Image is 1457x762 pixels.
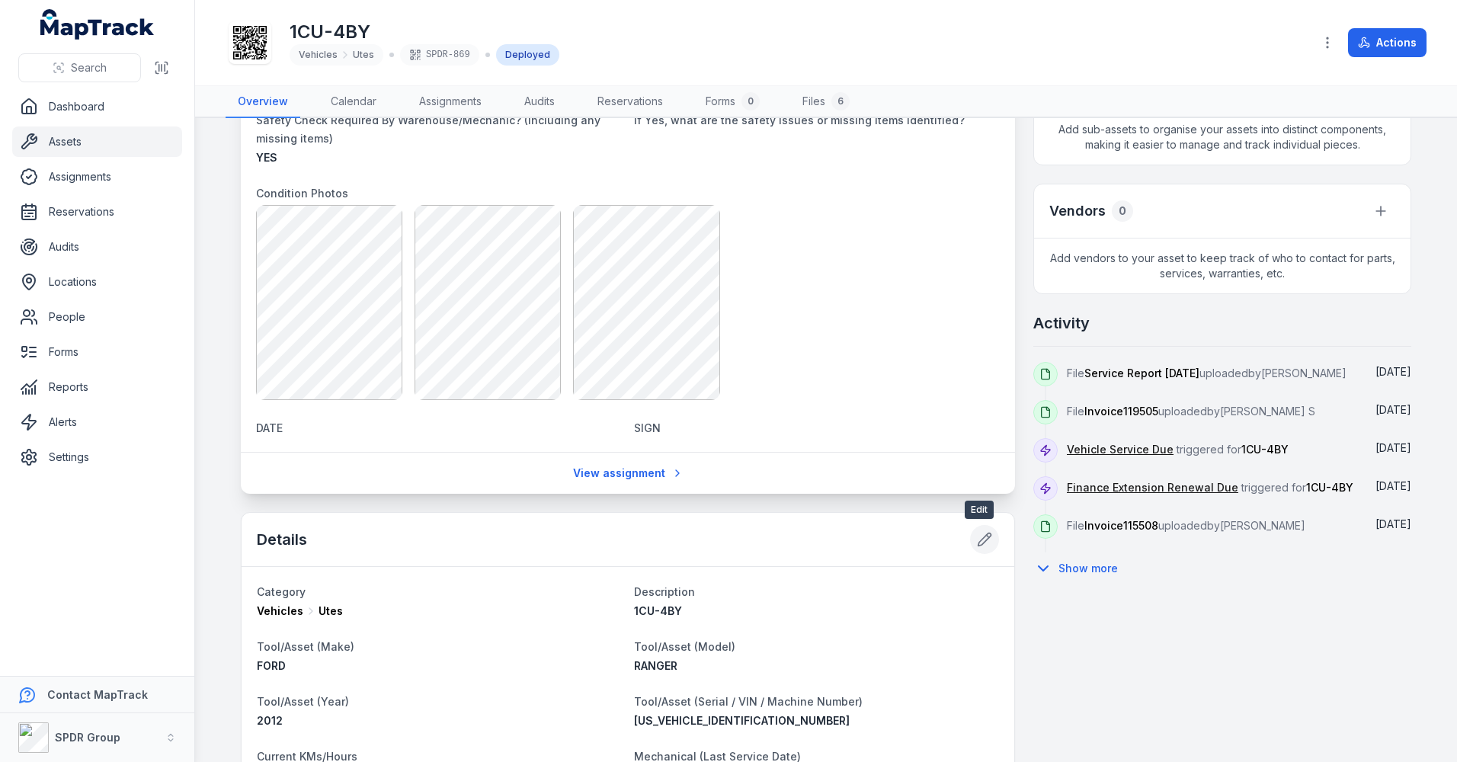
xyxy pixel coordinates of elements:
span: [DATE] [1375,517,1411,530]
span: [DATE] [1375,479,1411,492]
span: Tool/Asset (Model) [634,640,735,653]
span: Search [71,60,107,75]
span: 1CU-4BY [634,604,682,617]
span: Service Report [DATE] [1084,367,1199,379]
span: [DATE] [1375,365,1411,378]
div: 0 [1112,200,1133,222]
span: [DATE] [1375,403,1411,416]
span: triggered for [1067,443,1289,456]
span: triggered for [1067,481,1353,494]
span: 1CU-4BY [1306,481,1353,494]
span: Invoice119505 [1084,405,1158,418]
button: Actions [1348,28,1427,57]
span: 1CU-4BY [1241,443,1289,456]
span: Vehicles [257,604,303,619]
a: Reservations [585,86,675,118]
a: Forms0 [693,86,772,118]
a: Assignments [12,162,182,192]
span: If Yes, what are the safety issues or missing items identified? [634,114,965,126]
a: Audits [512,86,567,118]
span: [DATE] [1375,441,1411,454]
time: 19/12/2024, 10:35:01 am [1375,479,1411,492]
a: Alerts [12,407,182,437]
strong: Contact MapTrack [47,688,148,701]
strong: SPDR Group [55,731,120,744]
span: DATE [256,421,283,434]
a: Reservations [12,197,182,227]
a: View assignment [563,459,693,488]
span: File uploaded by [PERSON_NAME] [1067,367,1347,379]
h2: Activity [1033,312,1090,334]
span: Category [257,585,306,598]
a: Dashboard [12,91,182,122]
a: Audits [12,232,182,262]
time: 25/03/2025, 7:10:19 am [1375,365,1411,378]
span: FORD [257,659,286,672]
a: MapTrack [40,9,155,40]
a: Overview [226,86,300,118]
div: 6 [831,92,850,110]
span: Vehicles [299,49,338,61]
span: Description [634,585,695,598]
button: Show more [1033,552,1128,584]
span: Add vendors to your asset to keep track of who to contact for parts, services, warranties, etc. [1034,239,1411,293]
a: Settings [12,442,182,472]
a: Locations [12,267,182,297]
span: Edit [965,501,994,519]
a: Assets [12,126,182,157]
time: 26/02/2025, 7:40:00 am [1375,441,1411,454]
time: 10/12/2024, 8:27:26 am [1375,517,1411,530]
span: Utes [353,49,374,61]
h1: 1CU-4BY [290,20,559,44]
span: Condition Photos [256,187,348,200]
div: 0 [741,92,760,110]
div: SPDR-869 [400,44,479,66]
a: Calendar [319,86,389,118]
span: Tool/Asset (Year) [257,695,349,708]
span: RANGER [634,659,677,672]
span: Add sub-assets to organise your assets into distinct components, making it easier to manage and t... [1034,110,1411,165]
span: 2012 [257,714,283,727]
time: 21/03/2025, 7:23:46 am [1375,403,1411,416]
span: File uploaded by [PERSON_NAME] S [1067,405,1315,418]
span: SIGN [634,421,661,434]
a: Files6 [790,86,862,118]
a: Forms [12,337,182,367]
a: Reports [12,372,182,402]
h3: Vendors [1049,200,1106,222]
a: Finance Extension Renewal Due [1067,480,1238,495]
button: Search [18,53,141,82]
span: Tool/Asset (Make) [257,640,354,653]
h2: Details [257,529,307,550]
span: YES [256,151,277,164]
a: Assignments [407,86,494,118]
a: People [12,302,182,332]
span: Utes [319,604,343,619]
span: [US_VEHICLE_IDENTIFICATION_NUMBER] [634,714,850,727]
div: Deployed [496,44,559,66]
span: Tool/Asset (Serial / VIN / Machine Number) [634,695,863,708]
span: Invoice115508 [1084,519,1158,532]
a: Vehicle Service Due [1067,442,1174,457]
span: File uploaded by [PERSON_NAME] [1067,519,1305,532]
